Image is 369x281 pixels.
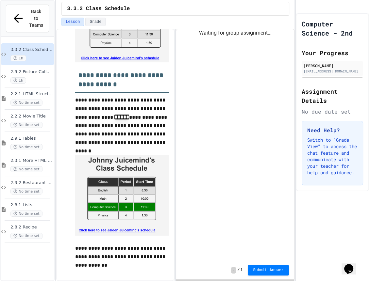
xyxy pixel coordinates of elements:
span: No time set [10,166,42,172]
h3: Need Help? [307,126,358,134]
span: 2.3.1 More HTML Tags [10,158,53,164]
h1: Computer Science - 2nd [302,19,363,38]
button: Grade [85,18,106,26]
button: Submit Answer [248,265,289,275]
div: Waiting for group assignment... [176,29,294,37]
span: No time set [10,211,42,217]
span: - [231,267,236,273]
span: Back to Teams [29,8,43,29]
span: 3.3.2 Class Schedule [67,5,130,13]
span: 2.3.2 Restaurant Menu [10,180,53,186]
h2: Assignment Details [302,87,363,105]
div: No due date set [302,108,363,116]
span: 1h [10,77,26,84]
span: No time set [10,100,42,106]
p: Switch to "Grade View" to access the chat feature and communicate with your teacher for help and ... [307,137,358,176]
div: [EMAIL_ADDRESS][DOMAIN_NAME] [304,69,361,74]
iframe: chat widget [342,255,362,274]
button: Back to Teams [6,5,49,32]
span: 2.8.1 Lists [10,202,53,208]
span: 3.3.2 Class Schedule [10,47,53,53]
span: 1 [240,268,243,273]
span: 2.9.1 Tables [10,136,53,141]
span: No time set [10,233,42,239]
span: Submit Answer [253,268,284,273]
span: 2.9.2 Picture Collage [10,69,53,75]
span: No time set [10,188,42,195]
span: 1h [10,55,26,61]
h2: Your Progress [302,48,363,57]
span: 2.2.2 Movie Title [10,114,53,119]
span: No time set [10,122,42,128]
span: / [237,268,240,273]
button: Lesson [61,18,84,26]
span: 2.2.1 HTML Structure [10,91,53,97]
span: No time set [10,144,42,150]
span: 2.8.2 Recipe [10,225,53,230]
div: [PERSON_NAME] [304,63,361,69]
